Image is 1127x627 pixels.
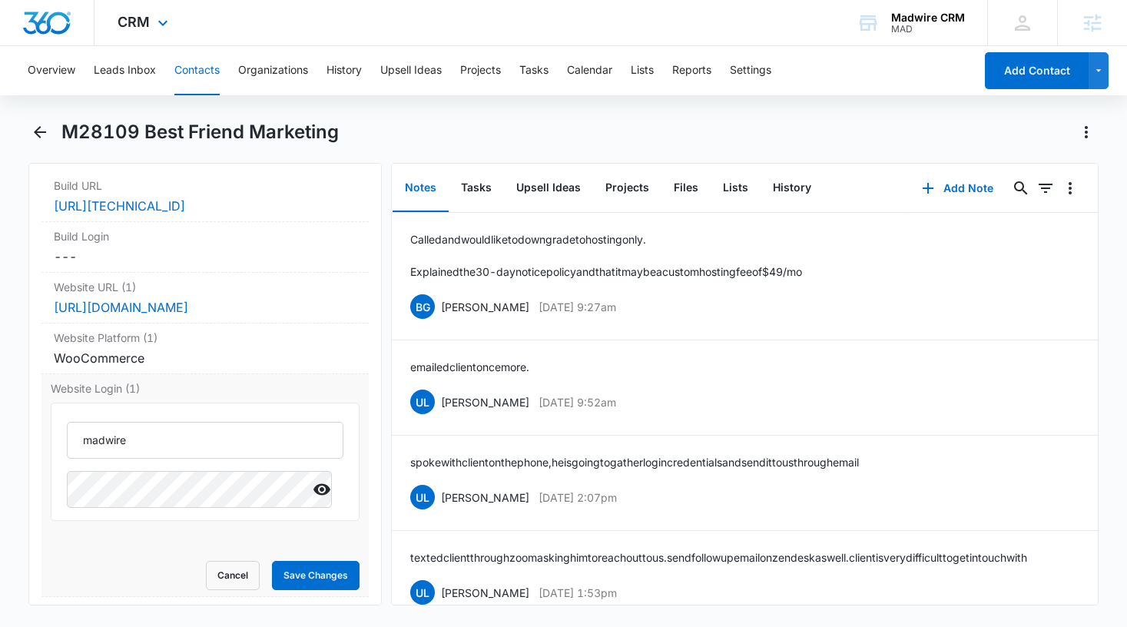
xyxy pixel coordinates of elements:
[28,46,75,95] button: Overview
[441,585,529,601] p: [PERSON_NAME]
[41,222,370,273] div: Build Login---
[410,485,435,509] span: UL
[54,198,185,214] a: [URL][TECHNICAL_ID]
[519,46,549,95] button: Tasks
[985,52,1089,89] button: Add Contact
[41,323,370,374] div: Website Platform (1)WooCommerce
[51,380,360,396] label: Website Login (1)
[380,46,442,95] button: Upsell Ideas
[441,489,529,506] p: [PERSON_NAME]
[672,46,711,95] button: Reports
[54,349,357,367] div: WooCommerce
[539,585,617,601] p: [DATE] 1:53pm
[54,279,357,295] label: Website URL (1)
[441,394,529,410] p: [PERSON_NAME]
[310,477,334,502] button: Show
[539,394,616,410] p: [DATE] 9:52am
[449,164,504,212] button: Tasks
[28,120,52,144] button: Back
[410,549,1027,566] p: texted client through zoom asking him to reach out to us. send followup email on zendesk as well....
[730,46,771,95] button: Settings
[460,46,501,95] button: Projects
[410,231,802,247] p: Called and would like to downgrade to hosting only.
[1058,176,1082,201] button: Overflow Menu
[67,422,344,459] input: Username
[631,46,654,95] button: Lists
[539,489,617,506] p: [DATE] 2:07pm
[891,12,965,24] div: account name
[54,300,188,315] a: [URL][DOMAIN_NAME]
[410,294,435,319] span: BG
[61,121,339,144] h1: M28109 Best Friend Marketing
[54,228,357,244] label: Build Login
[539,299,616,315] p: [DATE] 9:27am
[41,171,370,222] div: Build URL[URL][TECHNICAL_ID]
[410,264,802,280] p: Explained the 30-day notice policy and that it may be a custom hosting fee of $49/mo
[761,164,824,212] button: History
[907,170,1009,207] button: Add Note
[661,164,711,212] button: Files
[54,330,357,346] label: Website Platform (1)
[1033,176,1058,201] button: Filters
[567,46,612,95] button: Calendar
[1009,176,1033,201] button: Search...
[118,14,150,30] span: CRM
[272,561,360,590] button: Save Changes
[41,273,370,323] div: Website URL (1)[URL][DOMAIN_NAME]
[410,580,435,605] span: UL
[393,164,449,212] button: Notes
[54,177,357,194] label: Build URL
[441,299,529,315] p: [PERSON_NAME]
[891,24,965,35] div: account id
[504,164,593,212] button: Upsell Ideas
[94,46,156,95] button: Leads Inbox
[238,46,308,95] button: Organizations
[174,46,220,95] button: Contacts
[410,390,435,414] span: UL
[54,603,357,619] label: Websites360 Site ID (1)
[1074,120,1099,144] button: Actions
[593,164,661,212] button: Projects
[54,247,357,266] div: ---
[206,561,260,590] button: Cancel
[326,46,362,95] button: History
[410,454,859,470] p: spoke with client on the phone, he is going to gather login credentials and send it to us through...
[711,164,761,212] button: Lists
[410,359,529,375] p: emailed client once more.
